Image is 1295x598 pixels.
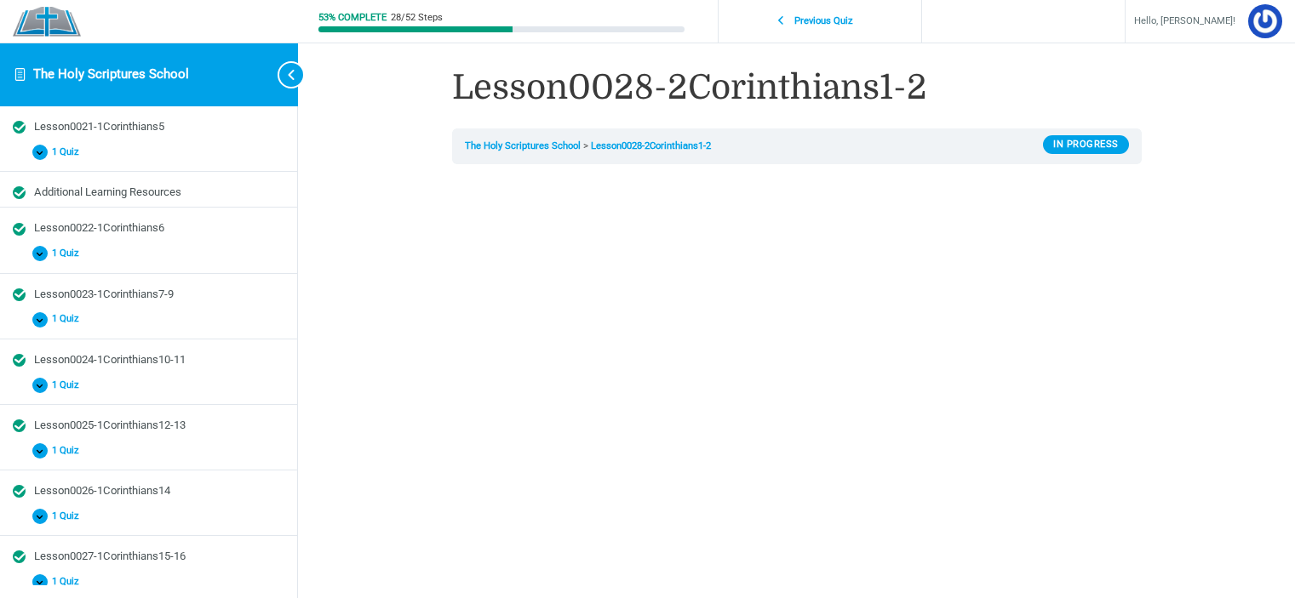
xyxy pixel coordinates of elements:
[13,220,284,236] a: Completed Lesson0022-1Corinthians6
[465,140,581,151] a: The Holy Scriptures School
[785,15,863,27] span: Previous Quiz
[452,128,1142,164] nav: Breadcrumbs
[34,119,284,135] div: Lesson0021-1Corinthians5
[34,287,284,303] div: Lesson0023-1Corinthians7-9
[13,354,26,367] div: Completed
[13,373,284,397] button: 1 Quiz
[13,307,284,332] button: 1 Quiz
[13,223,26,236] div: Completed
[13,550,26,563] div: Completed
[34,483,284,499] div: Lesson0026-1Corinthians14
[48,510,89,522] span: 1 Quiz
[34,418,284,434] div: Lesson0025-1Corinthians12-13
[318,13,387,22] div: 53% Complete
[13,418,284,434] a: Completed Lesson0025-1Corinthians12-13
[13,119,284,135] a: Completed Lesson0021-1Corinthians5
[391,13,443,22] div: 28/52 Steps
[13,185,284,201] a: Completed Additional Learning Resources
[1134,13,1235,31] span: Hello, [PERSON_NAME]!
[13,438,284,463] button: 1 Quiz
[452,64,1142,111] h1: Lesson0028-2Corinthians1-2
[13,186,26,199] div: Completed
[48,146,89,158] span: 1 Quiz
[13,288,26,301] div: Completed
[13,140,284,164] button: 1 Quiz
[34,185,284,201] div: Additional Learning Resources
[48,576,89,588] span: 1 Quiz
[13,242,284,266] button: 1 Quiz
[591,140,711,151] a: Lesson0028-2Corinthians1-2
[34,352,284,368] div: Lesson0024-1Corinthians10-11
[723,6,917,37] a: Previous Quiz
[34,220,284,236] div: Lesson0022-1Corinthians6
[13,485,26,498] div: Completed
[1043,135,1129,154] div: In Progress
[33,66,189,82] a: The Holy Scriptures School
[48,379,89,391] span: 1 Quiz
[13,504,284,528] button: 1 Quiz
[13,483,284,499] a: Completed Lesson0026-1Corinthians14
[13,569,284,594] button: 1 Quiz
[13,549,284,565] a: Completed Lesson0027-1Corinthians15-16
[13,287,284,303] a: Completed Lesson0023-1Corinthians7-9
[13,121,26,134] div: Completed
[48,445,89,457] span: 1 Quiz
[34,549,284,565] div: Lesson0027-1Corinthians15-16
[48,248,89,259] span: 1 Quiz
[13,352,284,368] a: Completed Lesson0024-1Corinthians10-11
[264,43,298,106] button: Toggle sidebar navigation
[48,313,89,325] span: 1 Quiz
[13,419,26,432] div: Completed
